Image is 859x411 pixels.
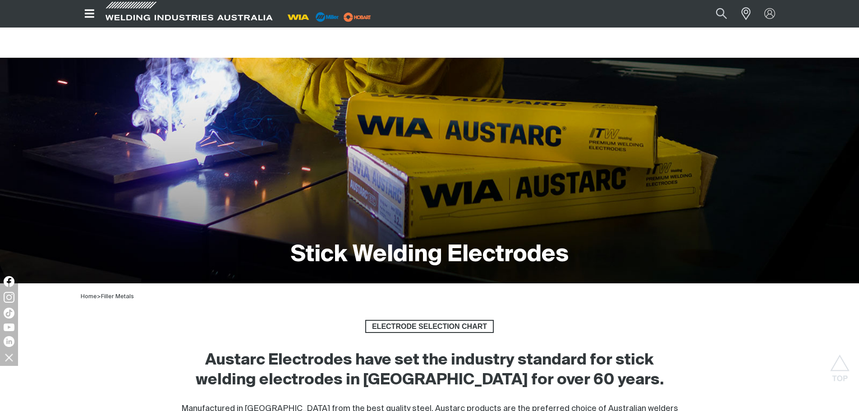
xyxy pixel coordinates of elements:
[4,292,14,303] img: Instagram
[341,14,374,20] a: miller
[694,4,736,24] input: Product name or item number...
[4,276,14,287] img: Facebook
[81,293,97,300] a: Home
[1,350,17,365] img: hide socials
[366,320,493,333] span: ELECTRODE SELECTION CHART
[341,10,374,24] img: miller
[4,336,14,347] img: LinkedIn
[365,320,494,333] a: ELECTRODE SELECTION CHART
[4,323,14,331] img: YouTube
[291,240,569,270] h1: Stick Welding Electrodes
[706,4,737,24] button: Search products
[101,294,134,300] a: Filler Metals
[97,294,101,300] span: >
[81,294,97,300] span: Home
[175,351,684,390] h2: Austarc Electrodes have set the industry standard for stick welding electrodes in [GEOGRAPHIC_DAT...
[830,355,850,375] button: Scroll to top
[4,308,14,319] img: TikTok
